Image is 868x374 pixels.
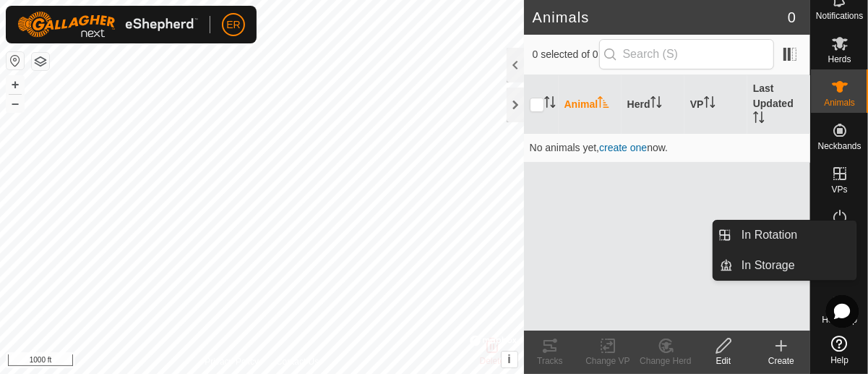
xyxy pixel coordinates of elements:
a: Contact Us [276,355,319,368]
button: Map Layers [32,53,49,70]
div: Tracks [521,354,579,367]
th: VP [684,75,747,134]
span: In Rotation [742,226,797,244]
span: Neckbands [817,142,861,150]
span: create one [599,142,647,153]
span: Notifications [816,12,863,20]
span: Animals [824,98,855,107]
span: Heatmap [822,315,857,324]
button: i [502,352,517,367]
p-sorticon: Activate to sort [650,98,662,110]
a: In Rotation [733,221,856,250]
th: Herd [622,75,684,134]
span: VPs [831,185,847,194]
p-sorticon: Activate to sort [753,114,765,125]
p-sorticon: Activate to sort [544,98,556,110]
h2: Animals [533,9,788,26]
div: Edit [695,354,752,367]
span: 0 selected of 0 [533,47,599,62]
div: Change VP [579,354,637,367]
p-sorticon: Activate to sort [598,98,609,110]
input: Search (S) [599,39,774,69]
li: In Storage [713,251,856,280]
button: + [7,76,24,93]
button: – [7,95,24,112]
th: Animal [559,75,622,134]
div: Create [752,354,810,367]
p-sorticon: Activate to sort [704,98,716,110]
li: In Rotation [713,221,856,250]
span: In Storage [742,257,795,274]
span: 0 [788,7,796,28]
th: Last Updated [747,75,810,134]
span: ER [226,17,240,33]
span: Herds [828,55,851,64]
button: Reset Map [7,52,24,69]
span: i [507,353,510,365]
img: Gallagher Logo [17,12,198,38]
a: Help [811,330,868,370]
span: Infra [830,272,848,281]
a: Privacy Policy [205,355,259,368]
span: Help [830,356,848,365]
td: No animals yet, now. [524,133,810,162]
a: In Storage [733,251,856,280]
div: Change Herd [637,354,695,367]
